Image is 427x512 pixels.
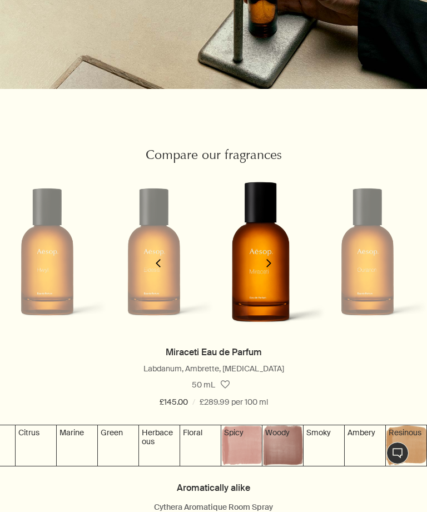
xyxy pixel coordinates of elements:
[345,425,385,466] img: Textured gold background
[257,167,280,345] button: next
[98,425,138,466] img: Textured green background
[147,167,170,345] button: previous
[265,428,290,438] span: Woody
[192,380,215,390] span: 50 mL
[192,396,195,409] span: /
[183,428,202,438] span: Floral
[304,425,344,466] img: Textured grey-purple background
[18,428,39,438] span: Citrus
[139,425,180,466] img: Textured forest green background
[180,425,221,466] img: Textured salmon pink background
[154,502,273,512] a: Cythera Aromatique Room Spray
[215,375,235,395] button: Save to cabinet
[386,442,409,464] button: Live Assistance
[11,480,416,495] h4: Aromatically alike
[160,396,188,409] span: £145.00
[200,396,268,409] span: £289.99 per 100 ml
[16,425,56,466] img: Textured yellow background
[166,346,262,358] a: Miraceti Eau de Parfum
[306,428,331,438] span: Smoky
[57,425,97,466] img: Textured grey-green background
[262,425,303,466] img: Textured purple background
[101,428,123,438] span: Green
[142,428,173,446] span: Herbaceous
[221,425,262,466] img: Textured rose pink background
[11,362,416,376] div: Labdanum, Ambrette, [MEDICAL_DATA]
[389,428,421,438] span: Resinous
[195,148,327,356] img: Miraceti Eau de Parfum in an amber bottle.
[386,425,426,466] img: Textured brown background
[347,428,375,438] span: Ambery
[224,428,244,438] span: Spicy
[59,428,84,438] span: Marine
